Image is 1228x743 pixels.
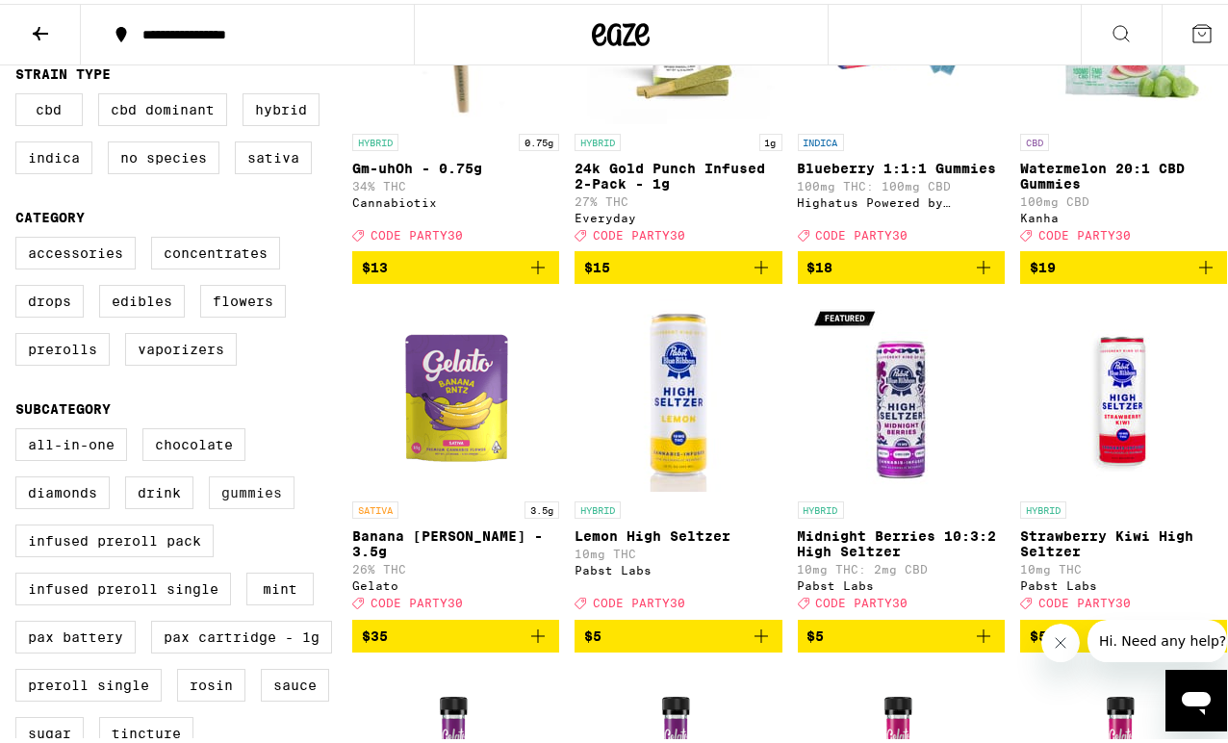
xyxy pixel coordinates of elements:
[243,90,320,122] label: Hybrid
[352,130,398,147] p: HYBRID
[1020,525,1227,555] p: Strawberry Kiwi High Seltzer
[584,625,601,640] span: $5
[352,295,559,615] a: Open page for Banana Runtz - 3.5g from Gelato
[593,225,685,238] span: CODE PARTY30
[15,424,127,457] label: All-In-One
[15,281,84,314] label: Drops
[352,498,398,515] p: SATIVA
[15,569,231,602] label: Infused Preroll Single
[575,525,781,540] p: Lemon High Seltzer
[1020,295,1227,615] a: Open page for Strawberry Kiwi High Seltzer from Pabst Labs
[584,256,610,271] span: $15
[371,225,463,238] span: CODE PARTY30
[807,256,833,271] span: $18
[1020,208,1227,220] div: Kanha
[575,498,621,515] p: HYBRID
[816,594,908,606] span: CODE PARTY30
[15,206,85,221] legend: Category
[759,130,782,147] p: 1g
[246,569,314,602] label: Mint
[1020,247,1227,280] button: Add to bag
[1165,666,1227,728] iframe: Button to launch messaging window
[125,473,193,505] label: Drink
[1087,616,1227,658] iframe: Message from company
[1020,616,1227,649] button: Add to bag
[798,247,1005,280] button: Add to bag
[575,157,781,188] p: 24k Gold Punch Infused 2-Pack - 1g
[575,295,781,615] a: Open page for Lemon High Seltzer from Pabst Labs
[15,233,136,266] label: Accessories
[352,525,559,555] p: Banana [PERSON_NAME] - 3.5g
[261,665,329,698] label: Sauce
[798,192,1005,205] div: Highatus Powered by Cannabiotix
[209,473,294,505] label: Gummies
[151,617,332,650] label: PAX Cartridge - 1g
[352,192,559,205] div: Cannabiotix
[151,233,280,266] label: Concentrates
[352,616,559,649] button: Add to bag
[352,176,559,189] p: 34% THC
[798,525,1005,555] p: Midnight Berries 10:3:2 High Seltzer
[1027,295,1219,488] img: Pabst Labs - Strawberry Kiwi High Seltzer
[142,424,245,457] label: Chocolate
[798,157,1005,172] p: Blueberry 1:1:1 Gummies
[807,625,825,640] span: $5
[1030,256,1056,271] span: $19
[1038,225,1131,238] span: CODE PARTY30
[1020,192,1227,204] p: 100mg CBD
[125,329,237,362] label: Vaporizers
[582,295,775,488] img: Pabst Labs - Lemon High Seltzer
[575,130,621,147] p: HYBRID
[235,138,312,170] label: Sativa
[1041,620,1080,658] iframe: Close message
[593,594,685,606] span: CODE PARTY30
[1038,594,1131,606] span: CODE PARTY30
[798,176,1005,189] p: 100mg THC: 100mg CBD
[15,90,83,122] label: CBD
[352,247,559,280] button: Add to bag
[798,559,1005,572] p: 10mg THC: 2mg CBD
[1030,625,1047,640] span: $5
[575,544,781,556] p: 10mg THC
[360,295,552,488] img: Gelato - Banana Runtz - 3.5g
[575,560,781,573] div: Pabst Labs
[1020,576,1227,588] div: Pabst Labs
[524,498,559,515] p: 3.5g
[816,225,908,238] span: CODE PARTY30
[15,329,110,362] label: Prerolls
[805,295,997,488] img: Pabst Labs - Midnight Berries 10:3:2 High Seltzer
[1020,498,1066,515] p: HYBRID
[177,665,245,698] label: Rosin
[1020,559,1227,572] p: 10mg THC
[362,256,388,271] span: $13
[575,616,781,649] button: Add to bag
[798,130,844,147] p: INDICA
[362,625,388,640] span: $35
[99,281,185,314] label: Edibles
[798,295,1005,615] a: Open page for Midnight Berries 10:3:2 High Seltzer from Pabst Labs
[352,559,559,572] p: 26% THC
[575,247,781,280] button: Add to bag
[98,90,227,122] label: CBD Dominant
[15,397,111,413] legend: Subcategory
[15,665,162,698] label: Preroll Single
[15,138,92,170] label: Indica
[15,521,214,553] label: Infused Preroll Pack
[352,576,559,588] div: Gelato
[352,157,559,172] p: Gm-uhOh - 0.75g
[575,192,781,204] p: 27% THC
[200,281,286,314] label: Flowers
[798,498,844,515] p: HYBRID
[519,130,559,147] p: 0.75g
[1020,130,1049,147] p: CBD
[15,63,111,78] legend: Strain Type
[371,594,463,606] span: CODE PARTY30
[1020,157,1227,188] p: Watermelon 20:1 CBD Gummies
[575,208,781,220] div: Everyday
[15,617,136,650] label: PAX Battery
[798,576,1005,588] div: Pabst Labs
[108,138,219,170] label: No Species
[15,473,110,505] label: Diamonds
[798,616,1005,649] button: Add to bag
